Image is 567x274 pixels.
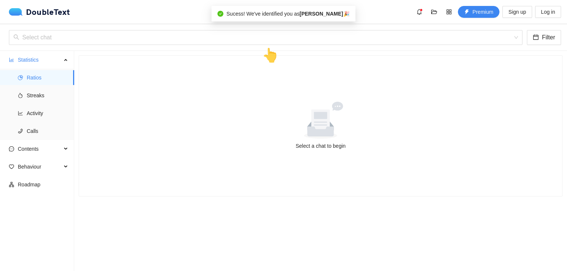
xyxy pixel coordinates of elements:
a: logoDoubleText [9,8,70,16]
span: thunderbolt [464,9,469,15]
span: Activity [27,106,68,121]
div: DoubleText [9,8,70,16]
span: Premium [472,8,493,16]
span: calendar [533,34,539,41]
span: pie-chart [18,75,23,80]
span: check-circle [217,11,223,17]
span: line-chart [18,111,23,116]
span: folder-open [429,9,440,15]
span: message [9,146,14,151]
span: appstore [443,9,455,15]
span: Behaviour [18,159,62,174]
button: Log in [535,6,561,18]
button: appstore [443,6,455,18]
span: Streaks [27,88,68,103]
span: phone [18,128,23,134]
button: folder-open [428,6,440,18]
span: Filter [542,33,555,42]
span: Sign up [508,8,526,16]
button: calendarFilter [527,30,561,45]
span: Sucess! We've identified you as 🎉 [226,11,349,17]
div: 👆 [262,45,279,66]
span: apartment [9,182,14,187]
div: Select a chat to begin [88,142,553,150]
b: [PERSON_NAME] [299,11,343,17]
span: Contents [18,141,62,156]
span: fire [18,93,23,98]
span: Ratios [27,70,68,85]
button: Sign up [502,6,532,18]
span: bell [414,9,425,15]
span: Statistics [18,52,62,67]
span: Roadmap [18,177,68,192]
span: Calls [27,124,68,138]
span: Log in [541,8,555,16]
button: bell [413,6,425,18]
img: logo [9,8,26,16]
button: thunderboltPremium [458,6,499,18]
span: heart [9,164,14,169]
span: bar-chart [9,57,14,62]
